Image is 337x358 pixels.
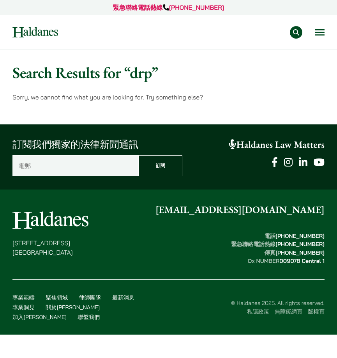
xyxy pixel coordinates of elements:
[112,294,134,301] a: 最新消息
[46,304,100,311] a: 關於[PERSON_NAME]
[143,299,325,316] div: © Haldanes 2025. All rights reserved.
[12,238,88,257] p: [STREET_ADDRESS] [GEOGRAPHIC_DATA]
[315,29,325,35] button: Open menu
[78,314,100,321] a: 聯繫我們
[279,257,325,264] mark: 009078 Central 1
[12,138,182,152] p: 訂閱我們獨家的法律新聞通訊
[12,27,58,37] img: Logo of Haldanes
[231,232,325,264] strong: 電話 緊急聯絡電話熱線 傳真 Dx NUMBER
[79,294,101,301] a: 律師團隊
[275,308,302,315] a: 無障礙網頁
[12,155,139,176] input: 電郵
[46,294,68,301] a: 聚焦領域
[275,232,325,239] mark: [PHONE_NUMBER]
[275,249,325,256] mark: [PHONE_NUMBER]
[308,308,325,315] a: 版權頁
[247,308,269,315] a: 私隱政策
[12,92,325,102] p: Sorry, we cannot find what you are looking for. Try something else?
[155,204,325,216] a: [EMAIL_ADDRESS][DOMAIN_NAME]
[275,241,325,248] mark: [PHONE_NUMBER]
[12,211,88,229] img: Logo of Haldanes
[12,304,35,311] a: 專業洞見
[12,63,325,82] h1: Search Results for “drp”
[290,26,302,39] button: Search
[12,294,35,301] a: 專業範疇
[229,138,325,151] a: Haldanes Law Matters
[12,314,67,321] a: 加入[PERSON_NAME]
[113,4,224,11] a: 緊急聯絡電話熱線[PHONE_NUMBER]
[139,155,182,176] input: 訂閱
